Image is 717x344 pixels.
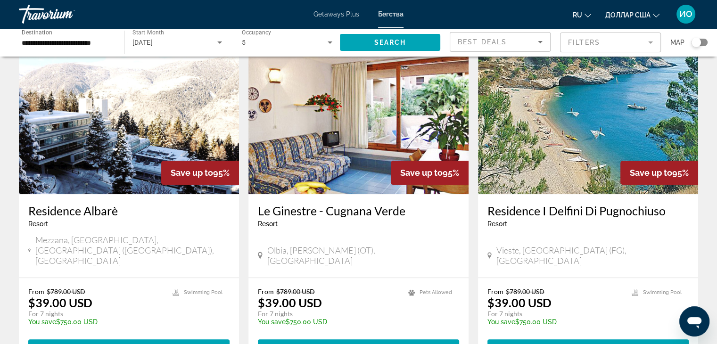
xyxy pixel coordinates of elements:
[605,11,651,19] font: доллар США
[620,161,698,185] div: 95%
[258,287,274,295] span: From
[506,287,544,295] span: $789.00 USD
[258,318,286,326] span: You save
[258,310,399,318] p: For 7 nights
[132,39,153,46] span: [DATE]
[132,29,164,36] span: Start Month
[573,11,582,19] font: ru
[28,220,48,228] span: Resort
[391,161,469,185] div: 95%
[258,220,278,228] span: Resort
[487,310,622,318] p: For 7 nights
[643,289,682,295] span: Swimming Pool
[670,36,684,49] span: Map
[560,32,661,53] button: Filter
[19,2,113,26] a: Травориум
[487,220,507,228] span: Resort
[258,295,322,310] p: $39.00 USD
[487,204,689,218] a: Residence I Delfini Di Pugnochiuso
[248,43,469,194] img: 5871I01X.jpg
[374,39,406,46] span: Search
[258,204,459,218] a: Le Ginestre - Cugnana Verde
[28,295,92,310] p: $39.00 USD
[458,36,543,48] mat-select: Sort by
[28,318,56,326] span: You save
[28,287,44,295] span: From
[22,29,52,35] span: Destination
[458,38,507,46] span: Best Deals
[242,29,272,36] span: Occupancy
[378,10,404,18] a: Бегства
[487,318,515,326] span: You save
[400,168,443,178] span: Save up to
[28,318,163,326] p: $750.00 USD
[420,289,452,295] span: Pets Allowed
[267,245,459,266] span: Olbia, [PERSON_NAME] (OT), [GEOGRAPHIC_DATA]
[674,4,698,24] button: Меню пользователя
[487,287,503,295] span: From
[340,34,441,51] button: Search
[19,43,239,194] img: 3201E01X.jpg
[679,306,709,336] iframe: Кнопка запуска окна обмена сообщениями
[276,287,315,295] span: $789.00 USD
[47,287,85,295] span: $789.00 USD
[313,10,359,18] a: Getaways Plus
[28,310,163,318] p: For 7 nights
[605,8,659,22] button: Изменить валюту
[242,39,246,46] span: 5
[184,289,223,295] span: Swimming Pool
[496,245,689,266] span: Vieste, [GEOGRAPHIC_DATA] (FG), [GEOGRAPHIC_DATA]
[161,161,239,185] div: 95%
[630,168,672,178] span: Save up to
[487,318,622,326] p: $750.00 USD
[258,318,399,326] p: $750.00 USD
[679,9,692,19] font: ИО
[28,204,230,218] a: Residence Albarè
[478,43,698,194] img: 1644I01L.jpg
[35,235,230,266] span: Mezzana, [GEOGRAPHIC_DATA], [GEOGRAPHIC_DATA] ([GEOGRAPHIC_DATA]), [GEOGRAPHIC_DATA]
[573,8,591,22] button: Изменить язык
[171,168,213,178] span: Save up to
[487,295,552,310] p: $39.00 USD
